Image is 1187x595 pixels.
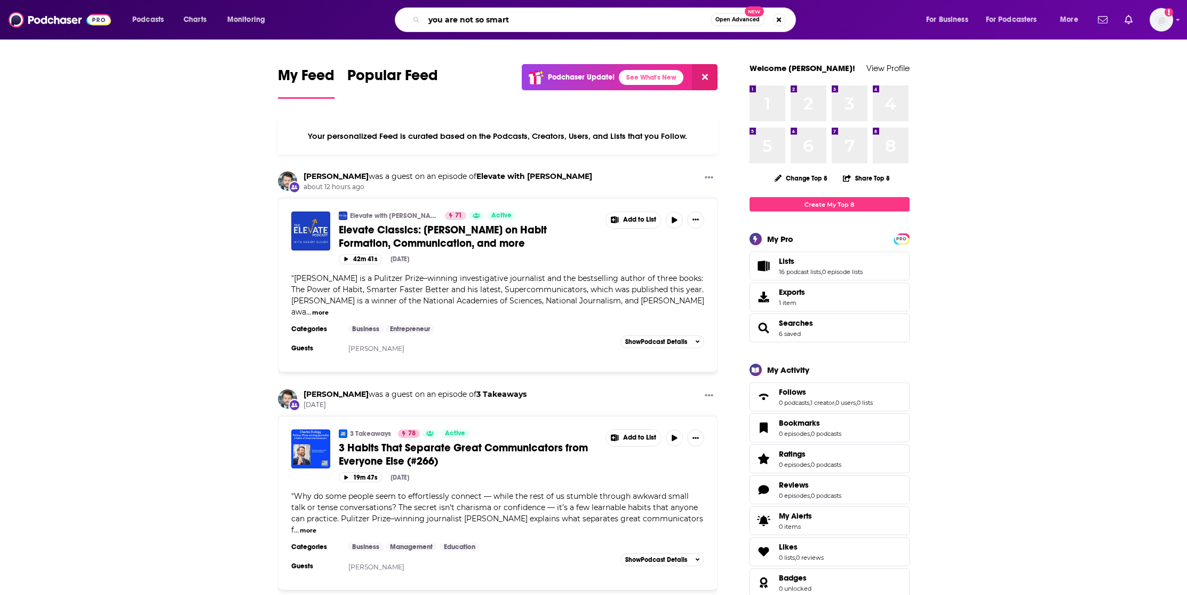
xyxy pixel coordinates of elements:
a: Bookmarks [753,420,775,435]
span: Bookmarks [750,413,910,442]
span: 71 [455,210,462,221]
a: 0 episodes [779,430,810,437]
img: User Profile [1150,8,1173,32]
a: 1 creator [810,399,834,406]
span: For Podcasters [986,12,1037,27]
button: more [300,526,316,535]
button: Show More Button [606,212,662,228]
span: Add to List [623,216,656,224]
a: Likes [753,544,775,559]
span: ... [306,307,311,317]
button: Show More Button [700,389,718,403]
span: , [856,399,857,406]
a: Follows [753,389,775,404]
button: Share Top 8 [842,168,890,189]
span: PRO [895,235,908,243]
img: Charles Duhigg [278,171,297,191]
button: Show profile menu [1150,8,1173,32]
h3: Categories [291,325,339,333]
button: open menu [220,11,279,28]
img: Podchaser - Follow, Share and Rate Podcasts [9,10,111,30]
a: 3 Takeaways [339,429,347,438]
a: Ratings [753,451,775,466]
a: My Alerts [750,506,910,535]
a: 3 Habits That Separate Great Communicators from Everyone Else (#266) [339,441,598,468]
img: Elevate with Robert Glazer [339,212,347,220]
button: Show More Button [700,171,718,185]
h3: Guests [291,562,339,570]
a: 3 Takeaways [476,389,527,399]
span: Bookmarks [779,418,820,428]
span: , [834,399,835,406]
span: Logged in as cduhigg [1150,8,1173,32]
h3: was a guest on an episode of [304,389,527,400]
span: " [291,273,704,317]
span: , [809,399,810,406]
div: [DATE] [391,255,409,263]
div: [DATE] [391,474,409,481]
span: Exports [779,287,805,297]
span: Open Advanced [715,17,760,22]
a: My Feed [278,66,334,99]
button: open menu [979,11,1053,28]
span: Ratings [750,444,910,473]
a: Education [440,543,480,551]
div: My Pro [767,234,793,244]
a: Active [441,429,469,438]
a: 0 reviews [796,554,824,561]
button: Open AdvancedNew [711,13,764,26]
a: 0 lists [857,399,873,406]
a: See What's New [619,70,683,85]
span: Reviews [779,480,809,490]
span: , [810,461,811,468]
span: , [795,554,796,561]
a: 78 [398,429,420,438]
div: My Activity [767,365,809,375]
a: Reviews [779,480,841,490]
span: [DATE] [304,401,527,410]
a: 0 podcasts [779,399,809,406]
span: My Alerts [753,513,775,528]
a: 0 podcasts [811,461,841,468]
input: Search podcasts, credits, & more... [424,11,711,28]
a: Exports [750,283,910,311]
a: Business [348,543,384,551]
img: 3 Habits That Separate Great Communicators from Everyone Else (#266) [291,429,330,468]
img: Charles Duhigg [278,389,297,409]
a: Elevate Classics: [PERSON_NAME] on Habit Formation, Communication, and more [339,223,598,250]
a: Searches [779,318,813,328]
a: Entrepreneur [386,325,434,333]
button: ShowPodcast Details [620,335,705,348]
div: Your personalized Feed is curated based on the Podcasts, Creators, Users, and Lists that you Follow. [278,118,718,154]
span: More [1060,12,1078,27]
a: Charles Duhigg [304,389,369,399]
span: My Alerts [779,511,812,521]
span: Active [491,210,512,221]
span: Follows [779,387,806,397]
button: open menu [125,11,178,28]
div: Search podcasts, credits, & more... [405,7,806,32]
a: Charles Duhigg [304,171,369,181]
span: Podcasts [132,12,164,27]
a: [PERSON_NAME] [348,345,404,353]
button: open menu [1053,11,1092,28]
a: Management [386,543,437,551]
span: Follows [750,382,910,411]
a: 3 Takeaways [350,429,391,438]
span: Monitoring [227,12,265,27]
button: Show More Button [687,429,704,447]
a: Badges [779,573,811,583]
h3: Categories [291,543,339,551]
span: Popular Feed [347,66,438,91]
a: 0 episodes [779,492,810,499]
a: 0 users [835,399,856,406]
span: Elevate Classics: [PERSON_NAME] on Habit Formation, Communication, and more [339,223,547,250]
a: Badges [753,575,775,590]
div: New Appearance [289,399,300,411]
span: Lists [779,256,794,266]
